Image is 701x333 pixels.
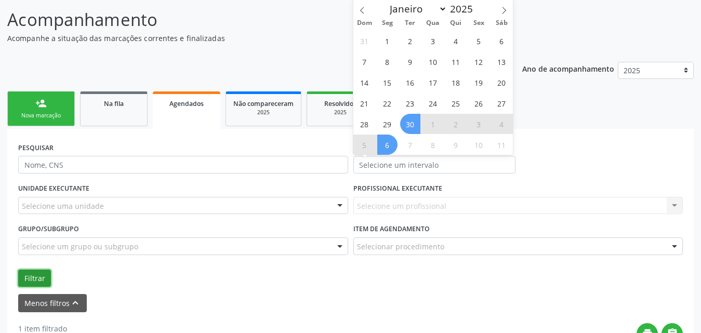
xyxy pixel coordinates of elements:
span: Setembro 19, 2025 [469,72,489,92]
span: Ter [399,20,421,26]
span: Seg [376,20,399,26]
span: Setembro 14, 2025 [354,72,375,92]
span: Outubro 8, 2025 [423,135,443,155]
span: Setembro 16, 2025 [400,72,420,92]
span: Setembro 29, 2025 [377,114,398,134]
div: 2025 [233,109,294,116]
button: Menos filtroskeyboard_arrow_up [18,294,87,312]
span: Setembro 12, 2025 [469,51,489,72]
span: Outubro 7, 2025 [400,135,420,155]
select: Month [385,2,447,16]
span: Não compareceram [233,99,294,108]
span: Setembro 7, 2025 [354,51,375,72]
span: Setembro 17, 2025 [423,72,443,92]
input: Year [447,2,481,16]
div: Nova marcação [15,112,67,119]
span: Setembro 13, 2025 [492,51,512,72]
span: Na fila [104,99,124,108]
span: Setembro 10, 2025 [423,51,443,72]
span: Outubro 9, 2025 [446,135,466,155]
div: 2025 [314,109,366,116]
span: Selecione um grupo ou subgrupo [22,241,138,252]
span: Sáb [490,20,513,26]
span: Setembro 25, 2025 [446,93,466,113]
span: Setembro 24, 2025 [423,93,443,113]
p: Acompanhe a situação das marcações correntes e finalizadas [7,33,488,44]
i: keyboard_arrow_up [70,297,81,309]
span: Setembro 26, 2025 [469,93,489,113]
span: Outubro 6, 2025 [377,135,398,155]
div: person_add [35,98,47,109]
span: Sex [467,20,490,26]
span: Setembro 8, 2025 [377,51,398,72]
span: Setembro 6, 2025 [492,31,512,51]
span: Setembro 21, 2025 [354,93,375,113]
span: Setembro 4, 2025 [446,31,466,51]
span: Outubro 5, 2025 [354,135,375,155]
span: Qui [444,20,467,26]
span: Selecionar procedimento [357,241,444,252]
span: Setembro 15, 2025 [377,72,398,92]
p: Acompanhamento [7,7,488,33]
span: Outubro 3, 2025 [469,114,489,134]
span: Selecione uma unidade [22,201,104,211]
p: Ano de acompanhamento [522,62,614,75]
label: Item de agendamento [353,221,430,237]
span: Setembro 20, 2025 [492,72,512,92]
span: Outubro 10, 2025 [469,135,489,155]
label: Grupo/Subgrupo [18,221,79,237]
span: Agosto 31, 2025 [354,31,375,51]
span: Resolvidos [324,99,356,108]
span: Setembro 2, 2025 [400,31,420,51]
span: Setembro 1, 2025 [377,31,398,51]
span: Setembro 27, 2025 [492,93,512,113]
button: Filtrar [18,270,51,287]
span: Setembro 9, 2025 [400,51,420,72]
span: Outubro 4, 2025 [492,114,512,134]
span: Setembro 5, 2025 [469,31,489,51]
span: Setembro 30, 2025 [400,114,420,134]
span: Outubro 1, 2025 [423,114,443,134]
label: UNIDADE EXECUTANTE [18,181,89,197]
span: Outubro 2, 2025 [446,114,466,134]
input: Nome, CNS [18,156,348,174]
span: Setembro 3, 2025 [423,31,443,51]
span: Agendados [169,99,204,108]
span: Setembro 11, 2025 [446,51,466,72]
span: Setembro 22, 2025 [377,93,398,113]
span: Setembro 23, 2025 [400,93,420,113]
input: Selecione um intervalo [353,156,515,174]
span: Setembro 28, 2025 [354,114,375,134]
span: Outubro 11, 2025 [492,135,512,155]
span: Dom [353,20,376,26]
label: PESQUISAR [18,140,54,156]
span: Qua [421,20,444,26]
label: PROFISSIONAL EXECUTANTE [353,181,442,197]
span: Setembro 18, 2025 [446,72,466,92]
